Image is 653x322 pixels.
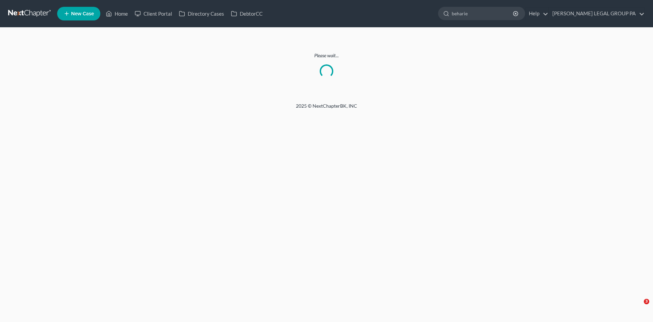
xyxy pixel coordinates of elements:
[8,52,645,59] p: Please wait...
[644,299,649,304] span: 3
[549,7,644,20] a: [PERSON_NAME] LEGAL GROUP PA
[452,7,514,20] input: Search by name...
[525,7,548,20] a: Help
[228,7,266,20] a: DebtorCC
[175,7,228,20] a: Directory Cases
[133,103,520,115] div: 2025 © NextChapterBK, INC
[71,11,94,16] span: New Case
[630,299,646,315] iframe: Intercom live chat
[131,7,175,20] a: Client Portal
[102,7,131,20] a: Home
